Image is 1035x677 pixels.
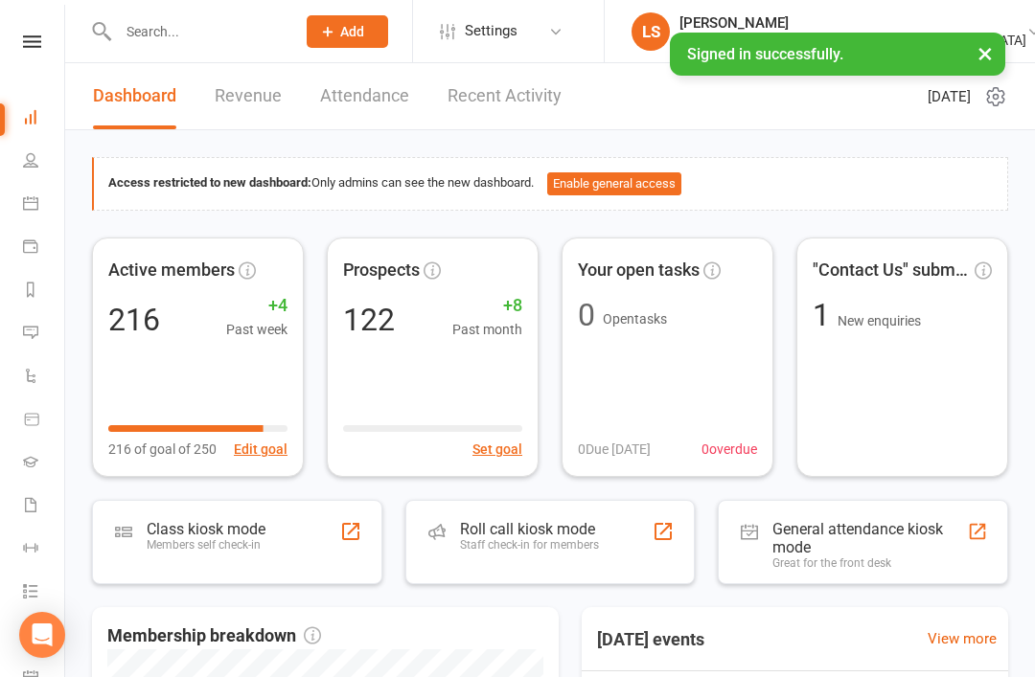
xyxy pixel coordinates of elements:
span: 0 Due [DATE] [578,439,651,460]
span: +4 [226,292,287,320]
a: Payments [23,227,66,270]
div: [PERSON_NAME] [679,14,1026,32]
span: Past month [452,319,522,340]
span: 216 of goal of 250 [108,439,217,460]
a: Dashboard [23,98,66,141]
span: Signed in successfully. [687,45,843,63]
div: Roll call kiosk mode [460,520,599,538]
span: "Contact Us" submissions [813,257,971,284]
button: Enable general access [547,172,681,195]
span: 0 overdue [701,439,757,460]
button: × [968,33,1002,74]
span: +8 [452,292,522,320]
div: 0 [578,300,595,330]
a: Calendar [23,184,66,227]
button: Edit goal [234,439,287,460]
a: Revenue [215,63,282,129]
button: Add [307,15,388,48]
span: [DATE] [928,85,971,108]
span: Prospects [343,257,420,284]
div: Members self check-in [147,538,265,552]
div: Traditional Brazilian Jiu Jitsu School [GEOGRAPHIC_DATA] [679,32,1026,49]
div: Only admins can see the new dashboard. [108,172,993,195]
div: Open Intercom Messenger [19,612,65,658]
button: Set goal [472,439,522,460]
span: New enquiries [838,313,921,328]
a: Recent Activity [448,63,562,129]
span: Past week [226,319,287,340]
input: Search... [112,18,282,45]
a: Reports [23,270,66,313]
span: Your open tasks [578,257,700,284]
a: People [23,141,66,184]
span: Add [340,24,364,39]
a: Attendance [320,63,409,129]
a: Product Sales [23,399,66,442]
a: View more [928,627,997,650]
div: Great for the front desk [772,556,967,570]
a: Dashboard [93,63,176,129]
div: General attendance kiosk mode [772,520,967,556]
div: Class kiosk mode [147,520,265,538]
span: 1 [813,297,838,333]
span: Active members [108,257,235,284]
div: 122 [343,305,395,335]
span: Settings [465,10,517,53]
strong: Access restricted to new dashboard: [108,175,311,190]
h3: [DATE] events [582,622,720,657]
div: Staff check-in for members [460,538,599,552]
span: Open tasks [603,311,667,327]
div: 216 [108,305,160,335]
span: Membership breakdown [107,622,321,650]
div: LS [632,12,670,51]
